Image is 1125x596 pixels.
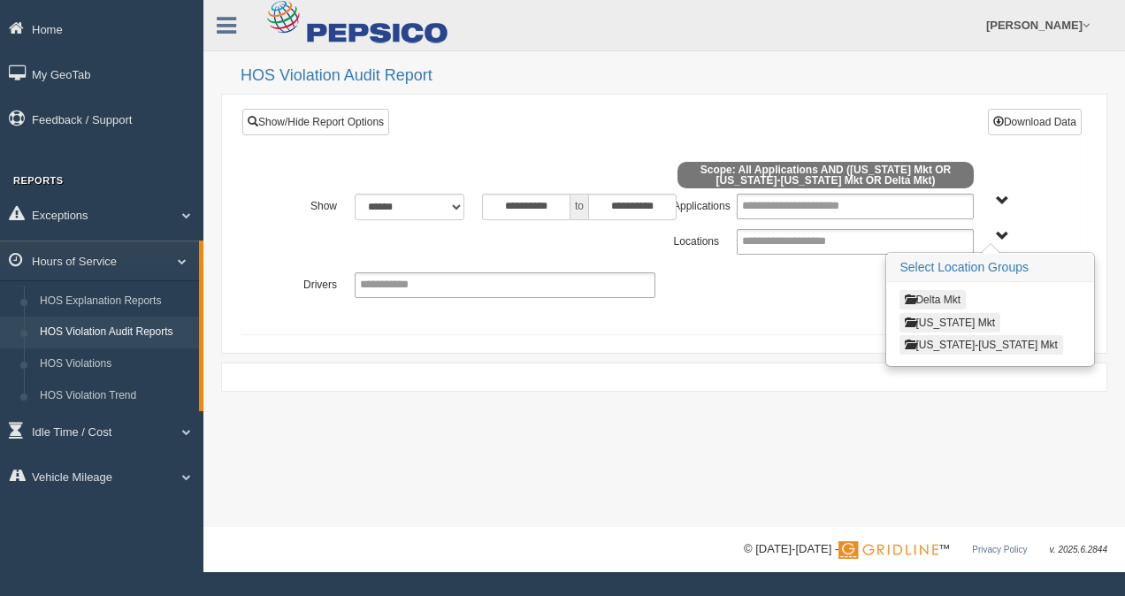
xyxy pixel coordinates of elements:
label: Show [282,194,346,215]
a: HOS Explanation Reports [32,286,199,317]
span: to [570,194,588,220]
span: Scope: All Applications AND ([US_STATE] Mkt OR [US_STATE]-[US_STATE] Mkt OR Delta Mkt) [677,162,974,188]
label: Locations [664,229,728,250]
button: Download Data [988,109,1082,135]
a: HOS Violation Trend [32,380,199,412]
button: [US_STATE]-[US_STATE] Mkt [899,335,1062,355]
span: v. 2025.6.2844 [1050,545,1107,554]
button: Delta Mkt [899,290,966,309]
a: HOS Violation Audit Reports [32,317,199,348]
div: © [DATE]-[DATE] - ™ [744,540,1107,559]
a: Show/Hide Report Options [242,109,389,135]
h3: Select Location Groups [887,254,1093,282]
a: Privacy Policy [972,545,1027,554]
img: Gridline [838,541,938,559]
button: [US_STATE] Mkt [899,313,1000,332]
h2: HOS Violation Audit Report [241,67,1107,85]
a: HOS Violations [32,348,199,380]
label: Drivers [282,272,346,294]
label: Applications [664,194,728,215]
